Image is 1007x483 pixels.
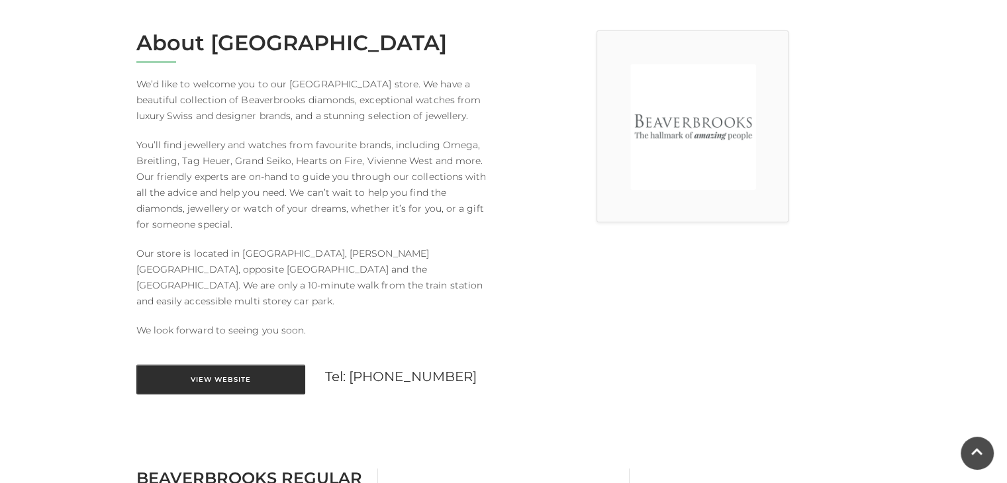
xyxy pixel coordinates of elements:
p: We look forward to seeing you soon. [136,322,494,338]
a: View Website [136,365,305,394]
p: You’ll find jewellery and watches from favourite brands, including Omega, Breitling, Tag Heuer, G... [136,137,494,232]
p: We’d like to welcome you to our [GEOGRAPHIC_DATA] store. We have a beautiful collection of Beaver... [136,76,494,124]
p: Our store is located in [GEOGRAPHIC_DATA], [PERSON_NAME][GEOGRAPHIC_DATA], opposite [GEOGRAPHIC_D... [136,245,494,309]
h2: About [GEOGRAPHIC_DATA] [136,30,494,56]
a: Tel: [PHONE_NUMBER] [325,369,477,384]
